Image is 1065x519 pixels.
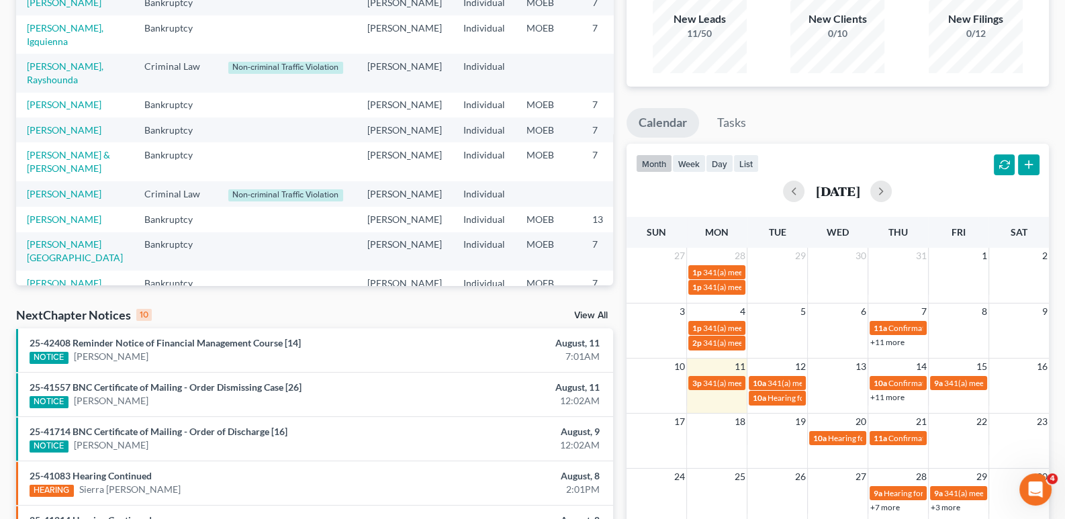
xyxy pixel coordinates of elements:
span: 9a [934,488,943,498]
span: 1p [692,282,702,292]
td: Bankruptcy [134,271,218,295]
td: [PERSON_NAME] [357,117,453,142]
a: [PERSON_NAME] [74,394,148,408]
td: [PERSON_NAME] [357,232,453,271]
a: 25-42408 Reminder Notice of Financial Management Course [14] [30,337,301,348]
td: Individual [453,142,516,181]
span: 341(a) meeting for [PERSON_NAME] [703,338,833,348]
span: 1p [692,267,702,277]
div: 10 [136,309,152,321]
div: New Leads [653,11,747,27]
td: 7 [582,271,649,295]
span: 14 [915,359,928,375]
span: 31 [915,248,928,264]
td: Bankruptcy [134,207,218,232]
a: View All [574,311,608,320]
a: +7 more [870,502,900,512]
td: Individual [453,117,516,142]
span: 11 [733,359,747,375]
span: Hearing for [PERSON_NAME] [884,488,988,498]
span: 8 [980,303,988,320]
div: 11/50 [653,27,747,40]
div: Non-criminal Traffic Violation [228,62,343,74]
span: 9a [934,378,943,388]
span: 11a [874,433,887,443]
td: MOEB [516,142,582,181]
a: [PERSON_NAME], Igquienna [27,22,103,47]
td: Criminal Law [134,54,218,92]
a: [PERSON_NAME] [27,124,101,136]
td: 13 [582,207,649,232]
td: 7 [582,142,649,181]
h2: [DATE] [815,184,860,198]
span: 3p [692,378,702,388]
span: 341(a) meeting for [PERSON_NAME] [768,378,897,388]
span: 341(a) meeting for [PERSON_NAME] [703,267,833,277]
td: [PERSON_NAME] [357,54,453,92]
a: [PERSON_NAME], Rayshounda [27,60,103,85]
td: MOEB [516,117,582,142]
span: 4 [1047,473,1058,484]
span: 4 [739,303,747,320]
td: Individual [453,54,516,92]
div: 12:02AM [418,438,600,452]
span: 13 [854,359,868,375]
td: Criminal Law [134,181,218,207]
a: +11 more [870,392,905,402]
span: 30 [1035,469,1049,485]
td: Individual [453,271,516,295]
span: 28 [733,248,747,264]
td: Bankruptcy [134,93,218,117]
div: NOTICE [30,352,68,364]
span: 18 [733,414,747,430]
iframe: Intercom live chat [1019,473,1052,506]
span: 24 [673,469,686,485]
span: 15 [975,359,988,375]
span: 26 [794,469,807,485]
div: 0/12 [929,27,1023,40]
button: week [672,154,706,173]
span: 22 [975,414,988,430]
span: 29 [794,248,807,264]
div: 7:01AM [418,350,600,363]
span: 9 [1041,303,1049,320]
span: 21 [915,414,928,430]
span: 1 [980,248,988,264]
span: 27 [854,469,868,485]
span: Hearing for [PERSON_NAME] [828,433,933,443]
td: Individual [453,207,516,232]
span: Sun [647,226,666,238]
span: 16 [1035,359,1049,375]
span: 30 [854,248,868,264]
a: Tasks [705,108,758,138]
span: 17 [673,414,686,430]
a: +11 more [870,337,905,347]
span: 10a [874,378,887,388]
button: month [636,154,672,173]
td: Individual [453,232,516,271]
td: MOEB [516,271,582,295]
a: [PERSON_NAME] [27,214,101,225]
a: 25-41083 Hearing Continued [30,470,152,481]
span: 10a [813,433,827,443]
a: [PERSON_NAME] [74,350,148,363]
span: Sat [1011,226,1027,238]
div: NOTICE [30,440,68,453]
a: [PERSON_NAME] & [PERSON_NAME] [27,149,110,174]
span: 12 [794,359,807,375]
a: [PERSON_NAME] [27,188,101,199]
td: [PERSON_NAME] [357,181,453,207]
span: 6 [860,303,868,320]
td: Bankruptcy [134,232,218,271]
span: 27 [673,248,686,264]
a: +3 more [931,502,960,512]
span: 341(a) meeting for [PERSON_NAME] & [PERSON_NAME] [703,378,904,388]
a: [PERSON_NAME] [27,277,101,289]
span: 1p [692,323,702,333]
a: Calendar [627,108,699,138]
a: [PERSON_NAME] [74,438,148,452]
a: 25-41714 BNC Certificate of Mailing - Order of Discharge [16] [30,426,287,437]
span: 5 [799,303,807,320]
td: MOEB [516,232,582,271]
span: Confirmation hearing for [PERSON_NAME] [888,323,1041,333]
